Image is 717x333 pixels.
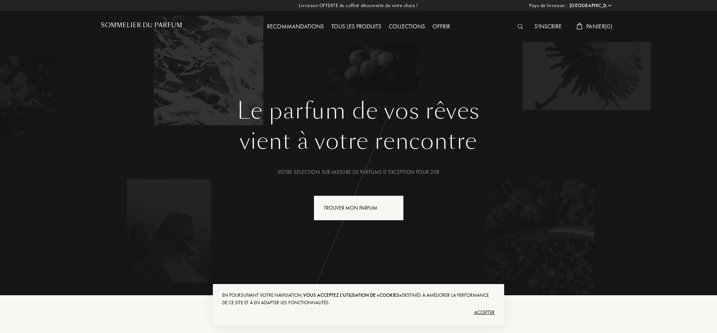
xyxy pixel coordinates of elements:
[106,168,611,176] div: Votre selection sur-mesure de parfums d’exception pour 20€
[385,200,400,215] div: animation
[328,22,385,30] a: Tous les produits
[222,292,495,306] div: En poursuivant votre navigation, destinés à améliorer la performance de ce site et à en adapter l...
[586,22,612,30] span: Panier ( 0 )
[101,22,182,32] a: Sommelier du Parfum
[263,22,328,32] div: Recommandations
[222,306,495,318] div: Accepter
[429,22,454,32] div: Offrir
[529,2,568,9] span: Pays de livraison :
[308,195,409,221] a: Trouver mon parfumanimation
[577,23,583,30] img: cart_white.svg
[314,195,404,221] div: Trouver mon parfum
[106,124,611,158] div: vient à votre rencontre
[518,24,523,29] img: search_icn_white.svg
[106,98,611,124] h1: Le parfum de vos rêves
[385,22,429,32] div: Collections
[429,22,454,30] a: Offrir
[328,22,385,32] div: Tous les produits
[263,22,328,30] a: Recommandations
[101,22,182,29] h1: Sommelier du Parfum
[531,22,565,30] a: S'inscrire
[385,22,429,30] a: Collections
[303,292,402,298] span: vous acceptez l'utilisation de «cookies»
[531,22,565,32] div: S'inscrire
